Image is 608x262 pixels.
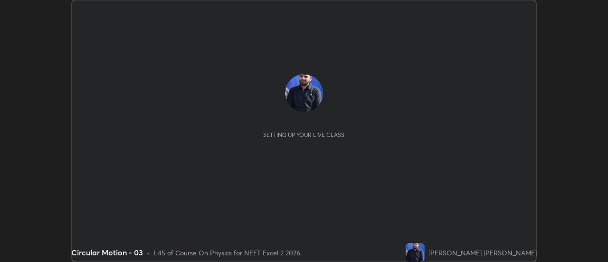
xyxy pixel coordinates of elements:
[147,248,150,258] div: •
[428,248,537,258] div: [PERSON_NAME] [PERSON_NAME]
[263,131,344,138] div: Setting up your live class
[406,243,425,262] img: f34a0ffe40ef4429b3e21018fb94e939.jpg
[285,74,323,112] img: f34a0ffe40ef4429b3e21018fb94e939.jpg
[71,247,143,258] div: Circular Motion - 03
[154,248,300,258] div: L45 of Course On Physics for NEET Excel 2 2026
